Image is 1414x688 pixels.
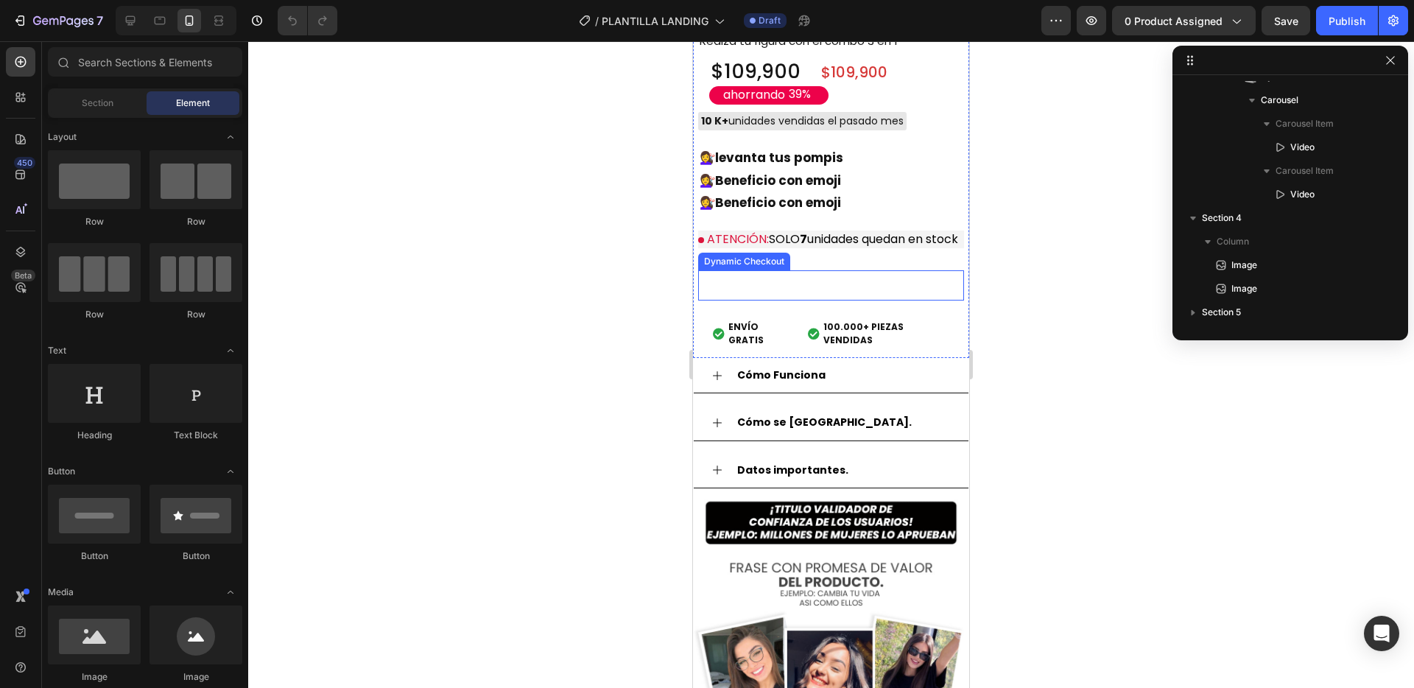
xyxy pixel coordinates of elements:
[48,586,74,599] span: Media
[1290,187,1315,202] span: Video
[11,270,35,281] div: Beta
[107,189,114,206] span: 7
[1276,116,1334,131] span: Carousel Item
[176,96,210,110] span: Element
[48,344,66,357] span: Text
[759,14,781,27] span: Draft
[219,460,242,483] span: Toggle open
[14,189,76,206] span: ATENCIÓN:
[7,150,270,173] p: 💇‍♀️
[44,421,155,436] strong: Datos importantes.
[94,44,119,63] div: 39%
[1261,93,1298,108] span: Carousel
[48,465,75,478] span: Button
[150,670,242,684] div: Image
[278,6,337,35] div: Undo/Redo
[6,6,110,35] button: 7
[1231,281,1257,296] span: Image
[150,429,242,442] div: Text Block
[150,215,242,228] div: Row
[5,71,214,89] div: unidades vendidas el pasado mes
[1217,234,1249,249] span: Column
[28,44,94,64] div: ahorrando
[1276,164,1334,178] span: Carousel Item
[1125,13,1223,29] span: 0 product assigned
[1112,6,1256,35] button: 0 product assigned
[48,215,141,228] div: Row
[48,670,141,684] div: Image
[127,21,246,42] div: $109,900
[48,550,141,563] div: Button
[48,47,242,77] input: Search Sections & Elements
[35,279,100,306] span: ENVÍO GRATIS
[14,157,35,169] div: 450
[693,41,969,688] iframe: Design area
[1262,6,1310,35] button: Save
[8,214,94,227] div: Dynamic Checkout
[219,125,242,149] span: Toggle open
[1274,15,1298,27] span: Save
[44,373,219,388] strong: Cómo se [GEOGRAPHIC_DATA].
[7,128,270,151] p: 💇‍♀️
[1290,140,1315,155] span: Video
[22,152,148,170] strong: Beneficio con emoji
[150,550,242,563] div: Button
[22,130,148,148] strong: Beneficio con emoji
[48,429,141,442] div: Heading
[5,229,271,259] button: Buy it now
[219,580,242,604] span: Toggle open
[1329,13,1365,29] div: Publish
[1316,6,1378,35] button: Publish
[44,326,133,341] strong: Cómo Funciona
[108,235,169,253] div: Buy it now
[1202,305,1241,320] span: Section 5
[595,13,599,29] span: /
[1231,258,1257,273] span: Image
[82,96,113,110] span: Section
[8,72,35,87] span: 10 K+
[1364,616,1399,651] div: Open Intercom Messenger
[7,105,270,128] p: 💇‍♀️
[1202,211,1242,225] span: Section 4
[16,16,136,44] div: $109,900
[602,13,708,29] span: PLANTILLA LANDING
[48,308,141,321] div: Row
[96,12,103,29] p: 7
[219,339,242,362] span: Toggle open
[48,130,77,144] span: Layout
[130,279,256,306] span: 100.000+ PIEZAS VENDIDAS
[22,108,150,125] strong: levanta tus pompis
[5,189,271,207] p: SOLO unidades quedan en stock
[150,308,242,321] div: Row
